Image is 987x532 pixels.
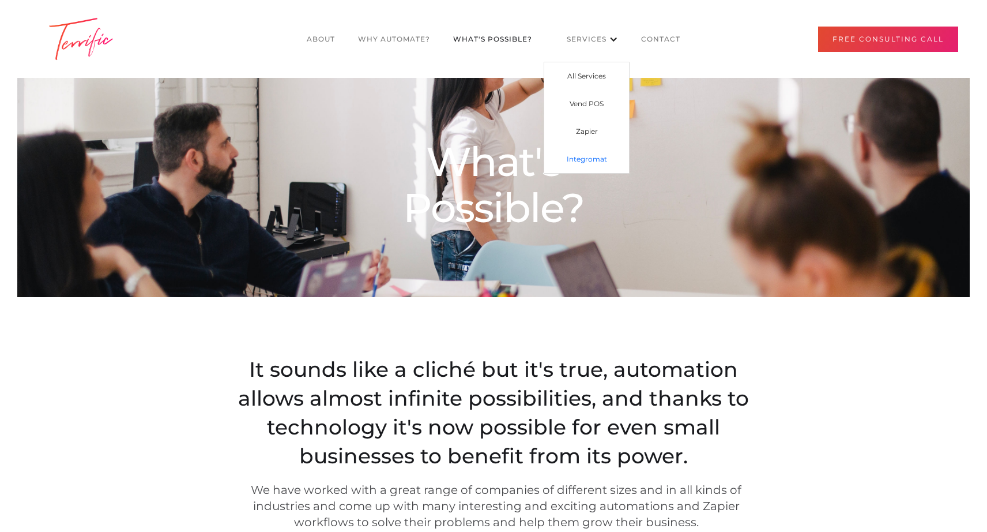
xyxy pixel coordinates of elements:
[630,28,692,50] a: CONTACT
[544,118,629,145] a: Zapier
[295,28,346,50] a: About
[347,138,640,231] div: What's Possible?
[832,33,944,45] div: Free Consulting Call
[346,28,442,50] a: Why Automate?
[29,17,133,61] img: Terrific Logo
[544,90,629,118] a: Vend POS
[231,355,756,470] div: It sounds like a cliché but it's true, automation allows almost infinite possibilities, and thank...
[818,27,958,52] a: Free Consulting Call
[555,28,606,50] a: Services
[544,62,629,90] a: All Services
[544,17,630,62] div: Services
[779,384,987,532] iframe: Chat Widget
[544,145,629,173] a: Integromat
[442,28,544,50] a: What's POssible?
[544,62,630,174] nav: Services
[29,17,133,61] a: home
